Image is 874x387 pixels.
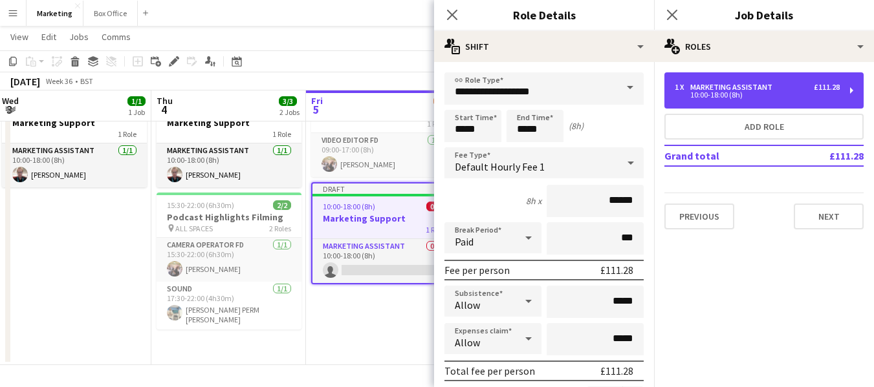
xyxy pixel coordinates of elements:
app-job-card: Draft10:00-18:00 (8h)0/1Marketing Support1 RoleMarketing Assistant0/110:00-18:00 (8h) [311,182,456,284]
div: £111.28 [814,83,840,92]
div: £111.28 [600,264,633,277]
app-card-role: Marketing Assistant1/110:00-18:00 (8h)[PERSON_NAME] [157,143,301,187]
td: Grand total [664,145,787,166]
span: 5 [309,102,323,117]
h3: Marketing Support [2,117,147,129]
span: 1/2 [433,96,452,106]
span: Edit [41,31,56,43]
app-job-card: Draft10:00-18:00 (8h)1/1Marketing Support1 RoleMarketing Assistant1/110:00-18:00 (8h)[PERSON_NAME] [2,88,147,187]
div: 1 Job [128,107,145,117]
span: Paid [455,235,474,248]
td: £111.28 [787,145,864,166]
span: 4 [155,102,173,117]
h3: Marketing Support [157,117,301,129]
div: 10:00-18:00 (8h) [675,92,840,98]
span: 1/1 [127,96,146,106]
span: Week 36 [43,76,75,86]
span: 2/2 [273,200,291,210]
span: Thu [157,95,173,107]
div: Roles [654,31,874,62]
h3: Role Details [434,6,654,23]
button: Marketing [27,1,83,26]
div: Shift [434,31,654,62]
div: Fee per person [444,264,510,277]
a: Jobs [64,28,94,45]
span: Jobs [69,31,89,43]
a: Edit [36,28,61,45]
button: Add role [664,114,864,140]
app-card-role: Marketing Assistant0/110:00-18:00 (8h) [312,239,455,283]
span: Wed [2,95,19,107]
app-card-role: Video Editor FD1/109:00-17:00 (8h)[PERSON_NAME] [311,133,456,177]
app-card-role: Sound1/117:30-22:00 (4h30m)[PERSON_NAME] PERM [PERSON_NAME] [157,282,301,329]
h3: Podcast Highlights Filming [157,211,301,223]
h3: Job Details [654,6,874,23]
span: Default Hourly Fee 1 [455,160,545,173]
div: BST [80,76,93,86]
div: £111.28 [600,364,633,377]
span: View [10,31,28,43]
span: Comms [102,31,131,43]
div: [DATE] [10,75,40,88]
div: 2 Jobs [279,107,300,117]
div: Marketing Assistant [690,83,778,92]
span: Allow [455,336,480,349]
span: Allow [455,298,480,311]
div: (8h) [569,120,584,132]
button: Previous [664,204,734,229]
div: Total fee per person [444,364,535,377]
div: 1 x [675,83,690,92]
span: 3/3 [279,96,297,106]
app-card-role: Marketing Assistant1/110:00-18:00 (8h)[PERSON_NAME] [2,143,147,187]
span: 15:30-22:00 (6h30m) [167,200,234,210]
span: ALL SPACES [175,224,213,233]
span: 1 Role [272,129,291,139]
span: 1 Role [426,225,444,235]
button: Next [794,204,864,229]
a: Comms [96,28,136,45]
h3: Marketing Support [312,213,455,224]
div: 8h x [526,195,541,207]
span: 1 Role [118,129,137,139]
span: 10:00-18:00 (8h) [323,202,375,211]
app-job-card: 09:00-17:00 (8h)1/1Podcast Highlights Editing1 RoleVideo Editor FD1/109:00-17:00 (8h)[PERSON_NAME] [311,88,456,177]
span: Fri [311,95,323,107]
span: 2 Roles [269,224,291,233]
app-job-card: 15:30-22:00 (6h30m)2/2Podcast Highlights Filming ALL SPACES2 RolesCamera Operator FD1/115:30-22:0... [157,193,301,329]
span: 1 Role [427,119,446,129]
app-card-role: Camera Operator FD1/115:30-22:00 (6h30m)[PERSON_NAME] [157,238,301,282]
span: 0/1 [426,202,444,211]
div: Draft [312,183,455,194]
button: Box Office [83,1,138,26]
app-job-card: Draft10:00-18:00 (8h)1/1Marketing Support1 RoleMarketing Assistant1/110:00-18:00 (8h)[PERSON_NAME] [157,88,301,187]
a: View [5,28,34,45]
